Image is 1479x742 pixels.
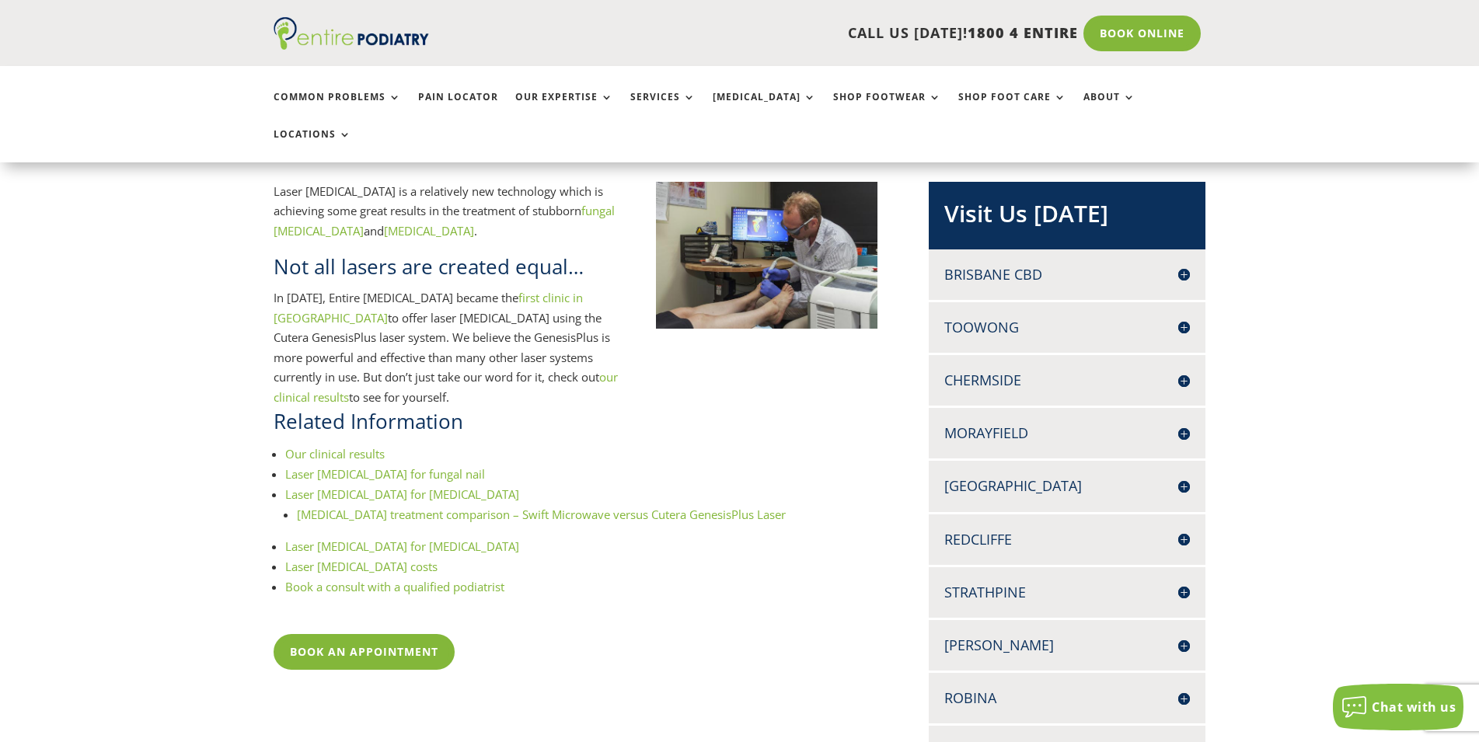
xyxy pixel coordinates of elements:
[489,23,1078,44] p: CALL US [DATE]!
[713,92,816,125] a: [MEDICAL_DATA]
[944,476,1190,496] h4: [GEOGRAPHIC_DATA]
[274,129,351,162] a: Locations
[515,92,613,125] a: Our Expertise
[285,579,504,594] a: Book a consult with a qualified podiatrist
[285,446,385,462] a: Our clinical results
[1333,684,1463,730] button: Chat with us
[274,92,401,125] a: Common Problems
[944,688,1190,708] h4: Robina
[274,182,623,253] p: Laser [MEDICAL_DATA] is a relatively new technology which is achieving some great results in the ...
[285,538,519,554] a: Laser [MEDICAL_DATA] for [MEDICAL_DATA]
[944,423,1190,443] h4: Morayfield
[297,507,786,522] a: [MEDICAL_DATA] treatment comparison – Swift Microwave versus Cutera GenesisPlus Laser
[968,23,1078,42] span: 1800 4 ENTIRE
[274,17,429,50] img: logo (1)
[285,486,519,502] a: Laser [MEDICAL_DATA] for [MEDICAL_DATA]
[274,407,878,443] h2: Related Information
[833,92,941,125] a: Shop Footwear
[944,265,1190,284] h4: Brisbane CBD
[958,92,1066,125] a: Shop Foot Care
[418,92,498,125] a: Pain Locator
[274,288,623,407] p: In [DATE], Entire [MEDICAL_DATA] became the to offer laser [MEDICAL_DATA] using the Cutera Genesi...
[944,583,1190,602] h4: Strathpine
[944,636,1190,655] h4: [PERSON_NAME]
[274,203,615,239] a: fungal [MEDICAL_DATA]
[384,223,474,239] a: [MEDICAL_DATA]
[274,634,455,670] a: Book An Appointment
[656,182,878,329] img: Chris Hope of Entire Podiatry treating a patient with fungal nail using the Cutera Gensis laser
[944,530,1190,549] h4: Redcliffe
[285,466,485,482] a: Laser [MEDICAL_DATA] for fungal nail
[944,371,1190,390] h4: Chermside
[1083,16,1201,51] a: Book Online
[1083,92,1135,125] a: About
[274,290,583,326] a: first clinic in [GEOGRAPHIC_DATA]
[944,318,1190,337] h4: Toowong
[630,92,696,125] a: Services
[274,369,618,405] a: our clinical results
[1372,698,1456,716] span: Chat with us
[285,559,438,574] a: Laser [MEDICAL_DATA] costs
[944,197,1190,238] h2: Visit Us [DATE]
[274,253,623,288] h2: Not all lasers are created equal…
[274,37,429,53] a: Entire Podiatry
